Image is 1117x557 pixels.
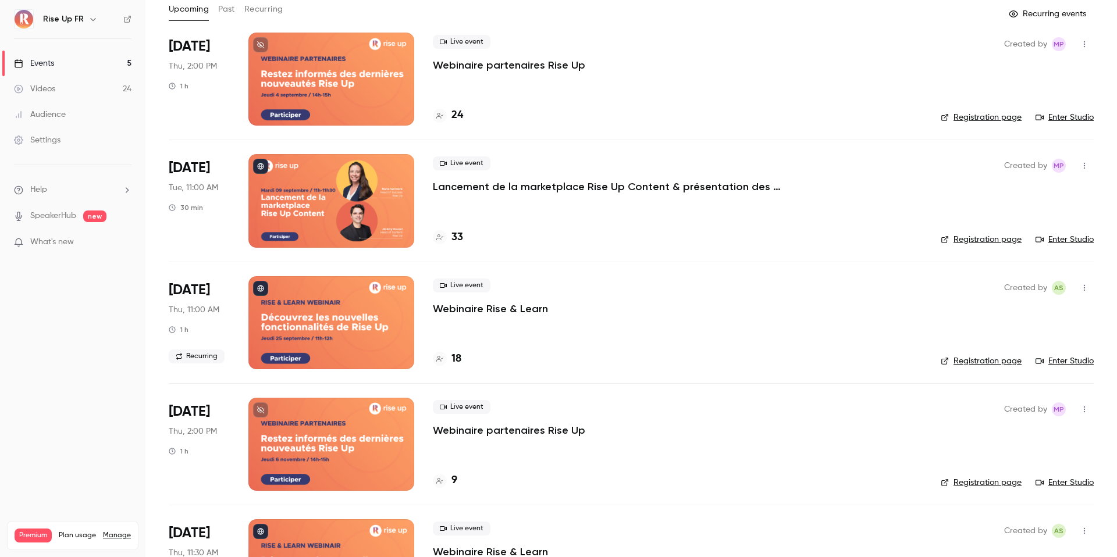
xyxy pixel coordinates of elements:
span: [DATE] [169,281,210,299]
div: 1 h [169,81,188,91]
div: 1 h [169,325,188,334]
div: Videos [14,83,55,95]
span: What's new [30,236,74,248]
span: Created by [1004,37,1047,51]
span: Live event [433,35,490,49]
li: help-dropdown-opener [14,184,131,196]
div: 1 h [169,447,188,456]
span: Aliocha Segard [1052,281,1066,295]
span: [DATE] [169,524,210,542]
span: Morgane Philbert [1052,37,1066,51]
span: Created by [1004,281,1047,295]
span: Created by [1004,524,1047,538]
span: AS [1054,524,1063,538]
img: Rise Up FR [15,10,33,28]
a: Enter Studio [1036,477,1094,488]
a: Registration page [941,234,1022,245]
span: Created by [1004,159,1047,173]
a: Webinaire partenaires Rise Up [433,423,585,437]
div: 30 min [169,203,203,212]
span: AS [1054,281,1063,295]
span: Morgane Philbert [1052,159,1066,173]
div: Sep 25 Thu, 11:00 AM (Europe/Paris) [169,276,230,369]
div: Sep 4 Thu, 2:00 PM (Europe/Paris) [169,33,230,126]
a: 18 [433,351,461,367]
div: Settings [14,134,61,146]
span: Live event [433,278,490,292]
a: Registration page [941,477,1022,488]
span: Plan usage [59,531,96,540]
a: Registration page [941,112,1022,123]
h4: 18 [451,351,461,367]
a: 9 [433,473,457,488]
a: Enter Studio [1036,112,1094,123]
a: 33 [433,230,463,245]
h6: Rise Up FR [43,13,84,25]
div: Sep 9 Tue, 11:00 AM (Europe/Paris) [169,154,230,247]
div: Audience [14,109,66,120]
span: Help [30,184,47,196]
iframe: Noticeable Trigger [118,237,131,248]
span: Aliocha Segard [1052,524,1066,538]
span: Morgane Philbert [1052,402,1066,416]
a: Webinaire partenaires Rise Up [433,58,585,72]
div: Events [14,58,54,69]
span: MP [1054,402,1064,416]
h4: 9 [451,473,457,488]
h4: 33 [451,230,463,245]
span: Thu, 11:00 AM [169,304,219,316]
a: Registration page [941,355,1022,367]
a: SpeakerHub [30,210,76,222]
a: Lancement de la marketplace Rise Up Content & présentation des Content Playlists [433,180,782,194]
div: Nov 6 Thu, 2:00 PM (Europe/Paris) [169,398,230,491]
h4: 24 [451,108,463,123]
span: Tue, 11:00 AM [169,182,218,194]
a: Enter Studio [1036,234,1094,245]
a: Manage [103,531,131,540]
span: MP [1054,37,1064,51]
span: MP [1054,159,1064,173]
span: Premium [15,529,52,542]
a: Webinaire Rise & Learn [433,302,548,316]
span: [DATE] [169,402,210,421]
span: new [83,210,106,222]
span: Recurring [169,349,225,363]
span: Live event [433,400,490,414]
span: Live event [433,156,490,170]
span: Live event [433,522,490,535]
span: Thu, 2:00 PM [169,60,217,72]
span: Created by [1004,402,1047,416]
span: Thu, 2:00 PM [169,426,217,437]
span: [DATE] [169,159,210,177]
button: Recurring events [1004,5,1094,23]
span: [DATE] [169,37,210,56]
a: 24 [433,108,463,123]
a: Enter Studio [1036,355,1094,367]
